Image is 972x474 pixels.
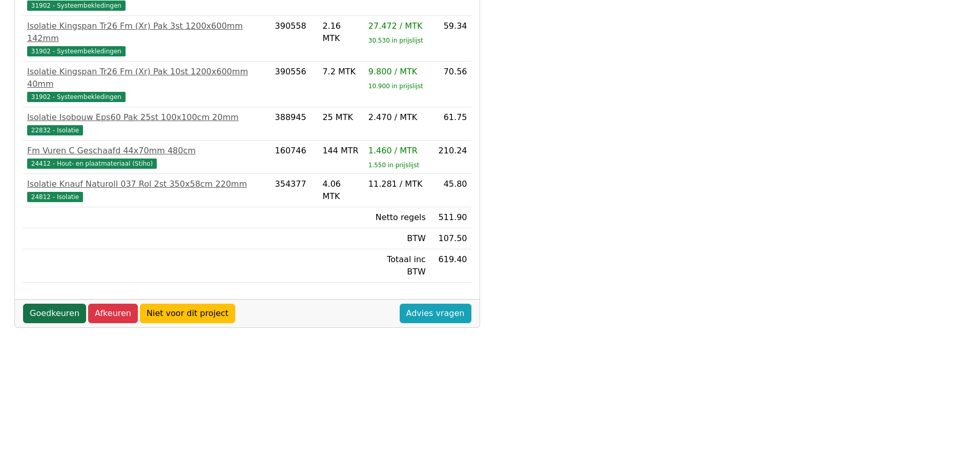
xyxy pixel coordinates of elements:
span: 31902 - Systeembekledingen [27,92,126,102]
td: BTW [364,228,430,249]
a: Niet voor dit project [140,304,235,323]
td: 210.24 [430,141,471,174]
td: 70.56 [430,62,471,107]
a: Goedkeuren [23,304,86,323]
td: 160746 [271,141,319,174]
div: 144 MTR [322,145,360,157]
div: 9.800 / MTK [368,66,426,78]
td: 107.50 [430,228,471,249]
a: Isolatie Isobouw Eps60 Pak 25st 100x100cm 20mm22832 - Isolatie [27,111,267,136]
span: 24812 - Isolatie [27,192,83,202]
div: Isolatie Isobouw Eps60 Pak 25st 100x100cm 20mm [27,111,267,124]
div: 4.06 MTK [322,178,360,203]
sub: 10.900 in prijslijst [368,83,423,90]
td: 390556 [271,62,319,107]
td: Totaal inc BTW [364,249,430,283]
a: Isolatie Kingspan Tr26 Fm (Xr) Pak 10st 1200x600mm 40mm31902 - Systeembekledingen [27,66,267,103]
span: 31902 - Systeembekledingen [27,1,126,11]
span: 31902 - Systeembekledingen [27,46,126,56]
div: Isolatie Kingspan Tr26 Fm (Xr) Pak 3st 1200x600mm 142mm [27,20,267,45]
td: 45.80 [430,174,471,207]
div: 27.472 / MTK [368,20,426,32]
div: 2.470 / MTK [368,111,426,124]
a: Afkeuren [88,304,138,323]
div: 1.460 / MTR [368,145,426,157]
td: 61.75 [430,107,471,141]
div: Isolatie Knauf Naturoll 037 Rol 2st 350x58cm 220mm [27,178,267,190]
div: Isolatie Kingspan Tr26 Fm (Xr) Pak 10st 1200x600mm 40mm [27,66,267,90]
sub: 1.550 in prijslijst [368,162,419,169]
td: Netto regels [364,207,430,228]
div: 25 MTK [322,111,360,124]
td: 59.34 [430,16,471,62]
a: Isolatie Knauf Naturoll 037 Rol 2st 350x58cm 220mm24812 - Isolatie [27,178,267,203]
td: 619.40 [430,249,471,283]
a: Advies vragen [400,304,471,323]
div: Fm Vuren C Geschaafd 44x70mm 480cm [27,145,267,157]
td: 354377 [271,174,319,207]
a: Fm Vuren C Geschaafd 44x70mm 480cm24412 - Hout- en plaatmateriaal (Stiho) [27,145,267,169]
span: 22832 - Isolatie [27,125,83,135]
div: 11.281 / MTK [368,178,426,190]
sub: 30.530 in prijslijst [368,37,423,44]
td: 511.90 [430,207,471,228]
td: 390558 [271,16,319,62]
td: 388945 [271,107,319,141]
div: 7.2 MTK [322,66,360,78]
div: 2.16 MTK [322,20,360,45]
a: Isolatie Kingspan Tr26 Fm (Xr) Pak 3st 1200x600mm 142mm31902 - Systeembekledingen [27,20,267,57]
span: 24412 - Hout- en plaatmateriaal (Stiho) [27,159,157,169]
